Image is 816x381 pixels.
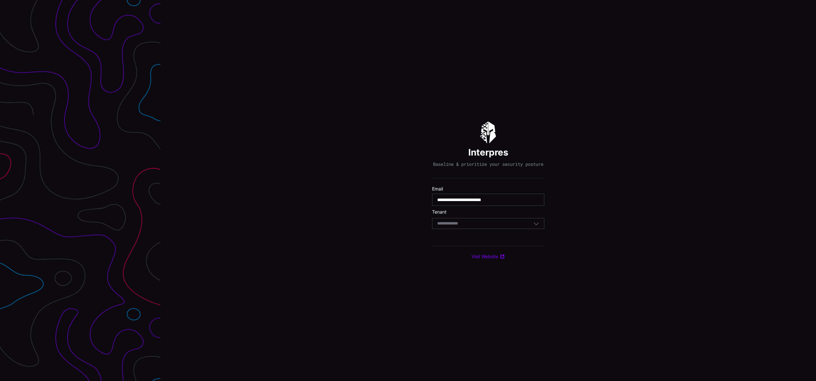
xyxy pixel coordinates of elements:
[432,209,544,215] label: Tenant
[533,221,539,226] button: Toggle options menu
[468,147,508,158] h1: Interpres
[432,186,544,192] label: Email
[433,161,543,167] p: Baseline & prioritize your security posture
[472,254,505,259] a: Visit Website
